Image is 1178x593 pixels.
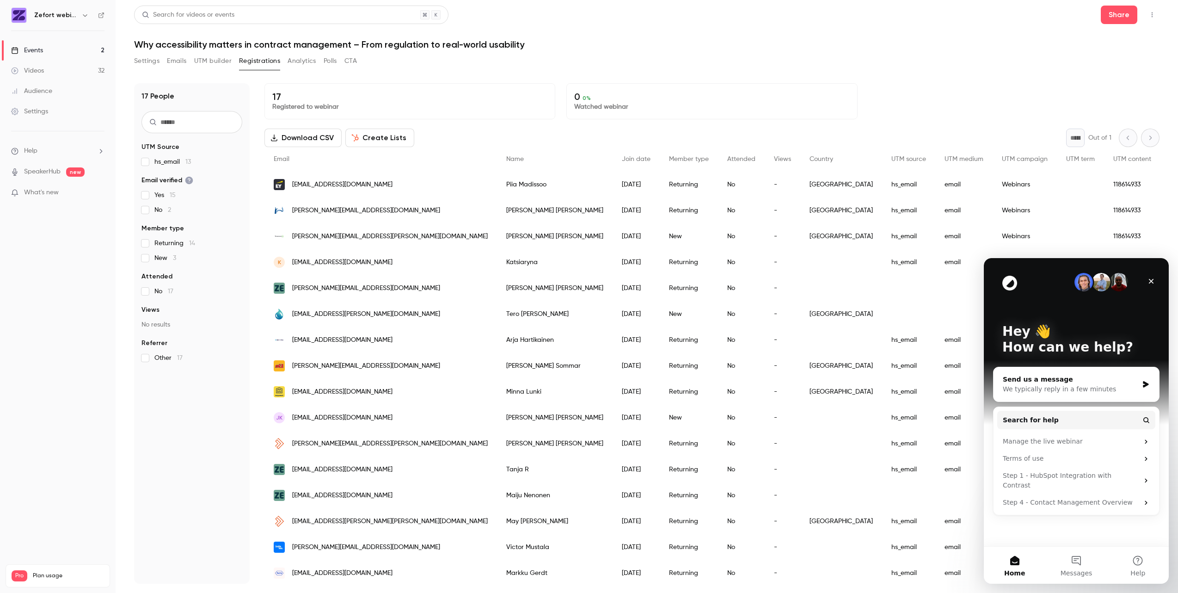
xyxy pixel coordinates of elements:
[765,431,800,457] div: -
[274,205,285,216] img: fintechventure.net
[718,327,765,353] div: No
[272,102,547,111] p: Registered to webinar
[141,91,174,102] h1: 17 People
[800,172,882,198] div: [GEOGRAPHIC_DATA]
[718,198,765,223] div: No
[935,560,993,586] div: email
[574,91,849,102] p: 0
[613,508,660,534] div: [DATE]
[882,379,935,405] div: hs_email
[1113,156,1151,162] span: UTM content
[613,482,660,508] div: [DATE]
[274,464,285,475] img: zefort.com
[134,39,1160,50] h1: Why accessibility matters in contract management – From regulation to real-world usability
[274,283,285,294] img: zefort.com
[765,275,800,301] div: -
[882,431,935,457] div: hs_email
[945,156,983,162] span: UTM medium
[154,191,176,200] span: Yes
[891,156,926,162] span: UTM source
[141,272,172,281] span: Attended
[497,482,613,508] div: Maiju Nenonen
[292,206,440,216] span: [PERSON_NAME][EMAIL_ADDRESS][DOMAIN_NAME]
[613,534,660,560] div: [DATE]
[11,86,52,96] div: Audience
[718,249,765,275] div: No
[154,253,176,263] span: New
[660,172,718,198] div: Returning
[292,517,488,526] span: [EMAIL_ADDRESS][PERSON_NAME][PERSON_NAME][DOMAIN_NAME]
[141,142,242,363] section: facet-groups
[141,305,160,315] span: Views
[774,156,791,162] span: Views
[718,431,765,457] div: No
[141,320,242,329] p: No results
[189,240,195,247] span: 14
[718,560,765,586] div: No
[173,255,176,261] span: 3
[274,568,285,579] img: roche.com
[11,46,43,55] div: Events
[727,156,755,162] span: Attended
[882,223,935,249] div: hs_email
[993,223,1057,249] div: Webinars
[497,249,613,275] div: Katsiaryna
[935,379,993,405] div: email
[11,146,104,156] li: help-dropdown-opener
[800,301,882,327] div: [GEOGRAPHIC_DATA]
[497,198,613,223] div: [PERSON_NAME] [PERSON_NAME]
[935,223,993,249] div: email
[613,275,660,301] div: [DATE]
[1104,198,1160,223] div: 118614933
[613,249,660,275] div: [DATE]
[765,172,800,198] div: -
[765,482,800,508] div: -
[765,405,800,431] div: -
[660,482,718,508] div: Returning
[718,508,765,534] div: No
[718,405,765,431] div: No
[765,457,800,482] div: -
[765,223,800,249] div: -
[882,327,935,353] div: hs_email
[718,482,765,508] div: No
[194,54,232,68] button: UTM builder
[718,457,765,482] div: No
[993,172,1057,198] div: Webinars
[613,379,660,405] div: [DATE]
[800,508,882,534] div: [GEOGRAPHIC_DATA]
[264,129,342,147] button: Download CSV
[882,172,935,198] div: hs_email
[613,560,660,586] div: [DATE]
[497,560,613,586] div: Markku Gerdt
[765,560,800,586] div: -
[935,431,993,457] div: email
[12,8,26,23] img: Zefort webinars
[765,198,800,223] div: -
[497,172,613,198] div: Piia Madissoo
[506,156,524,162] span: Name
[154,287,173,296] span: No
[613,405,660,431] div: [DATE]
[1088,133,1111,142] p: Out of 1
[660,457,718,482] div: Returning
[613,198,660,223] div: [DATE]
[935,353,993,379] div: email
[274,231,285,242] img: strommes24.no
[660,431,718,457] div: Returning
[613,327,660,353] div: [DATE]
[660,198,718,223] div: Returning
[177,355,183,361] span: 17
[497,301,613,327] div: Tero [PERSON_NAME]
